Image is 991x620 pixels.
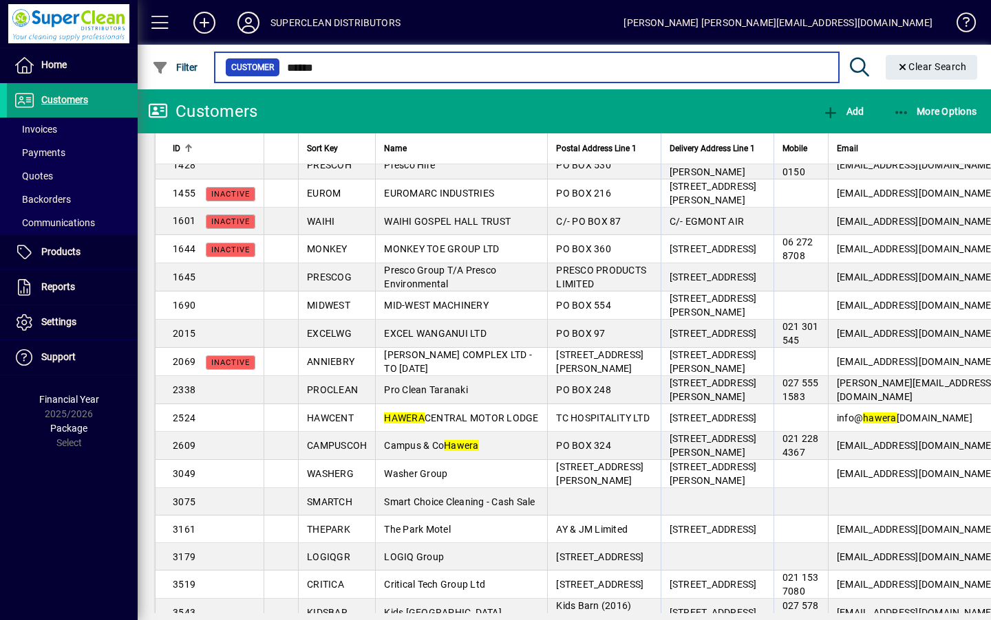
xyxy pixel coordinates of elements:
span: LOGIQGR [307,551,350,562]
span: Clear Search [897,61,967,72]
span: 3179 [173,551,195,562]
a: Backorders [7,188,138,211]
span: Inactive [211,245,250,254]
span: 3161 [173,524,195,535]
span: Add [822,106,864,117]
span: PO BOX 360 [556,243,611,254]
div: ID [173,141,255,156]
span: WAIHI [307,216,334,227]
div: Mobile [782,141,820,156]
div: [PERSON_NAME] [PERSON_NAME][EMAIL_ADDRESS][DOMAIN_NAME] [624,12,933,34]
span: [STREET_ADDRESS][PERSON_NAME] [670,181,757,206]
a: Products [7,235,138,269]
span: 3049 [173,468,195,479]
span: HAWCENT [307,412,354,423]
span: 021 228 4367 [782,433,819,458]
span: MIDWEST [307,300,350,311]
span: Customer [231,60,274,74]
span: [STREET_ADDRESS][PERSON_NAME] [670,433,757,458]
span: Customers [41,94,88,105]
span: [STREET_ADDRESS][PERSON_NAME] [556,461,643,486]
span: 2338 [173,384,195,395]
span: EXCELWG [307,328,352,339]
span: PRESCO PRODUCTS LIMITED [556,265,646,289]
span: PO BOX 554 [556,300,611,311]
em: Hawera [444,440,479,451]
span: EUROM [307,188,341,199]
span: 3519 [173,579,195,590]
span: Postal Address Line 1 [556,141,637,156]
span: TC HOSPITALITY LTD [556,412,650,423]
span: 3075 [173,496,195,507]
span: PRESCOH [307,159,352,170]
div: Name [384,141,539,156]
span: [STREET_ADDRESS][PERSON_NAME] [670,377,757,402]
span: Package [50,423,87,434]
span: PO BOX 530 [556,159,611,170]
span: Presco Group T/A Presco Environmental [384,265,496,289]
span: 2609 [173,440,195,451]
span: Kids [GEOGRAPHIC_DATA] [384,607,502,618]
span: PROCLEAN [307,384,358,395]
span: Home [41,59,67,70]
span: CRITICA [307,579,344,590]
span: 1690 [173,300,195,311]
div: SUPERCLEAN DISTRIBUTORS [270,12,401,34]
span: [STREET_ADDRESS] [556,579,643,590]
button: Profile [226,10,270,35]
span: PRESCOG [307,272,352,283]
span: [STREET_ADDRESS] [556,551,643,562]
span: Backorders [14,194,71,205]
span: Name [384,141,407,156]
span: [STREET_ADDRESS] [670,243,757,254]
span: The Park Motel [384,524,451,535]
span: 06 272 8708 [782,236,813,261]
span: PO BOX 97 [556,328,605,339]
span: MID-WEST MACHINERY [384,300,489,311]
span: THEPARK [307,524,350,535]
span: PO BOX 248 [556,384,611,395]
span: MONKEY TOE GROUP LTD [384,243,499,254]
a: Invoices [7,118,138,141]
button: More Options [890,99,981,124]
span: 021 301 545 [782,321,819,346]
span: CENTRAL MOTOR LODGE [384,412,538,423]
span: 027 555 1583 [782,377,819,402]
span: ANNIEBRY [307,356,354,367]
span: [STREET_ADDRESS] [670,579,757,590]
span: Filter [152,62,198,73]
a: Home [7,48,138,82]
a: Reports [7,270,138,305]
span: [STREET_ADDRESS][PERSON_NAME] [670,349,757,374]
span: PO BOX 216 [556,188,611,199]
span: 1601 [173,215,195,226]
div: Customers [148,100,257,122]
a: Support [7,340,138,375]
span: 1644 [173,243,195,254]
span: Products [41,246,81,257]
span: Campus & Co [384,440,478,451]
span: Financial Year [39,394,99,405]
span: EXCEL WANGANUI LTD [384,328,487,339]
span: Settings [41,316,76,327]
span: WAIHI GOSPEL HALL TRUST [384,216,511,227]
span: Email [837,141,858,156]
span: PO BOX 324 [556,440,611,451]
span: CAMPUSCOH [307,440,367,451]
span: [STREET_ADDRESS] [670,328,757,339]
button: Add [819,99,867,124]
span: Payments [14,147,65,158]
span: WASHERG [307,468,354,479]
span: EUROMARC INDUSTRIES [384,188,494,199]
em: HAWERA [384,412,425,423]
span: MONKEY [307,243,348,254]
span: Inactive [211,217,250,226]
span: [STREET_ADDRESS] [670,607,757,618]
a: Quotes [7,164,138,188]
span: 2015 [173,328,195,339]
a: Settings [7,305,138,340]
span: [STREET_ADDRESS] [670,412,757,423]
span: [STREET_ADDRESS] [670,272,757,283]
em: hawera [863,412,897,423]
span: 021 153 7080 [782,572,819,597]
